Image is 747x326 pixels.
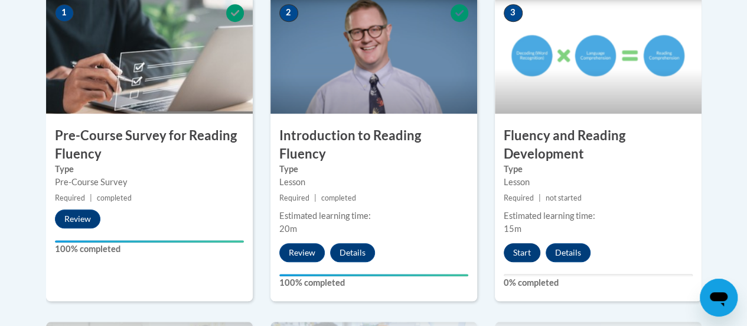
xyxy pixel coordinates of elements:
div: Pre-Course Survey [55,176,244,189]
button: Details [546,243,591,262]
span: | [314,193,317,202]
span: 20m [279,224,297,234]
span: 2 [279,4,298,22]
span: not started [546,193,582,202]
iframe: Button to launch messaging window [700,279,738,317]
div: Estimated learning time: [504,209,693,222]
span: completed [321,193,356,202]
span: Required [55,193,85,202]
label: Type [279,163,468,176]
div: Estimated learning time: [279,209,468,222]
div: Your progress [279,274,468,276]
span: Required [279,193,309,202]
span: 15m [504,224,521,234]
label: 100% completed [55,243,244,256]
span: 3 [504,4,523,22]
h3: Introduction to Reading Fluency [270,127,477,163]
button: Start [504,243,540,262]
label: Type [55,163,244,176]
label: 100% completed [279,276,468,289]
div: Lesson [504,176,693,189]
label: 0% completed [504,276,693,289]
h3: Fluency and Reading Development [495,127,702,163]
span: | [539,193,541,202]
span: completed [97,193,132,202]
label: Type [504,163,693,176]
button: Details [330,243,375,262]
button: Review [55,209,100,228]
span: Required [504,193,534,202]
h3: Pre-Course Survey for Reading Fluency [46,127,253,163]
button: Review [279,243,325,262]
div: Your progress [55,240,244,243]
div: Lesson [279,176,468,189]
span: | [90,193,92,202]
span: 1 [55,4,74,22]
